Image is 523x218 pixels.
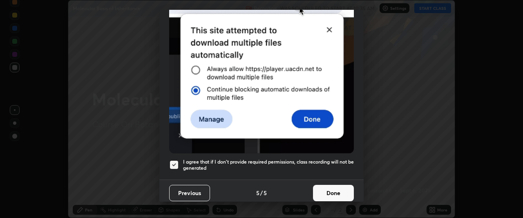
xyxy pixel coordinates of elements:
[264,189,267,197] h4: 5
[260,189,263,197] h4: /
[169,185,210,201] button: Previous
[313,185,354,201] button: Done
[183,159,354,171] h5: I agree that if I don't provide required permissions, class recording will not be generated
[256,189,259,197] h4: 5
